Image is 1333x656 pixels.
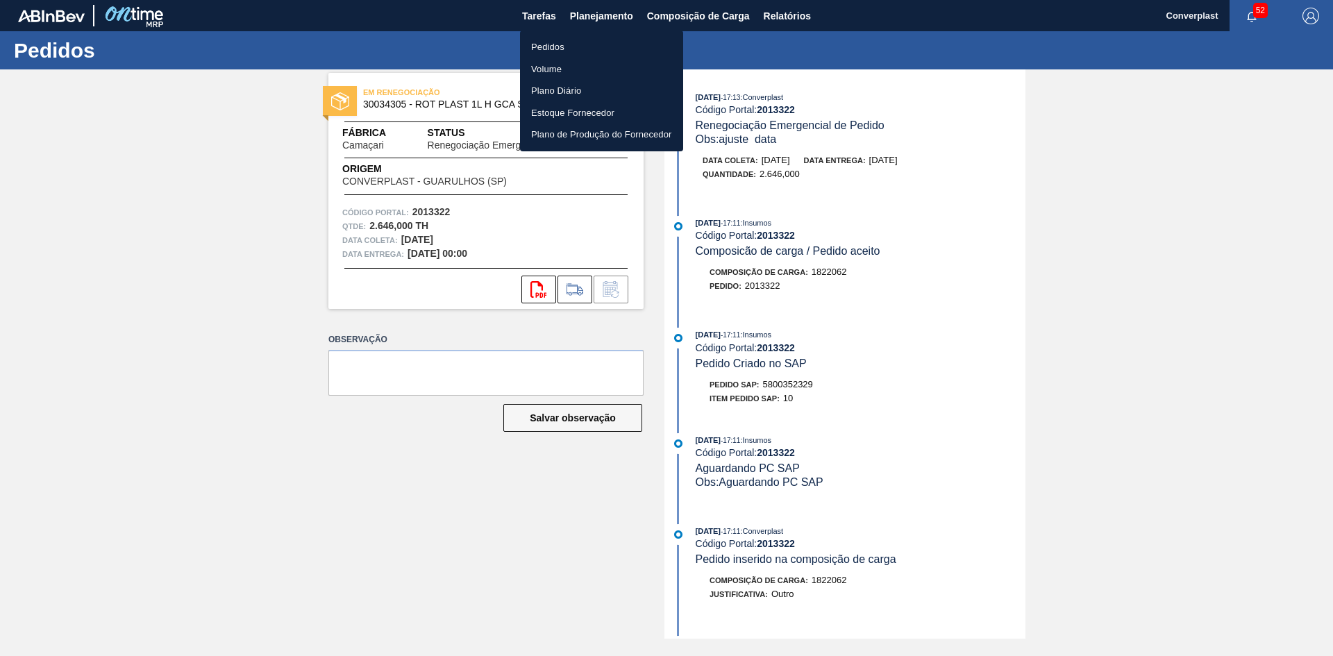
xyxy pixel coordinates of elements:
a: Volume [520,58,683,81]
a: Plano de Produção do Fornecedor [520,124,683,146]
a: Pedidos [520,36,683,58]
a: Plano Diário [520,80,683,102]
a: Estoque Fornecedor [520,102,683,124]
